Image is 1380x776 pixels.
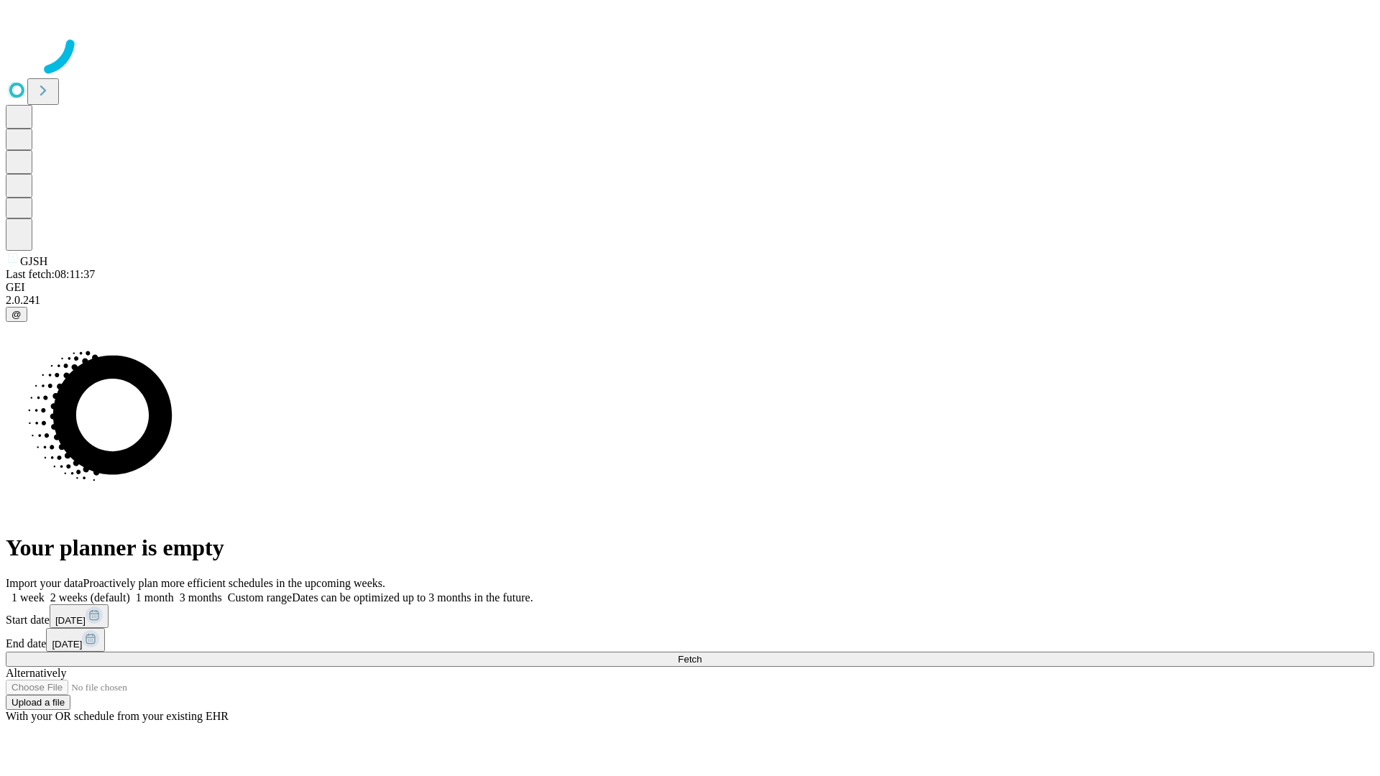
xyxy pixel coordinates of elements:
[6,268,95,280] span: Last fetch: 08:11:37
[6,710,229,722] span: With your OR schedule from your existing EHR
[6,695,70,710] button: Upload a file
[52,639,82,650] span: [DATE]
[228,591,292,604] span: Custom range
[6,294,1374,307] div: 2.0.241
[46,628,105,652] button: [DATE]
[6,667,66,679] span: Alternatively
[6,535,1374,561] h1: Your planner is empty
[50,604,109,628] button: [DATE]
[180,591,222,604] span: 3 months
[20,255,47,267] span: GJSH
[6,577,83,589] span: Import your data
[136,591,174,604] span: 1 month
[678,654,701,665] span: Fetch
[6,281,1374,294] div: GEI
[6,307,27,322] button: @
[50,591,130,604] span: 2 weeks (default)
[11,309,22,320] span: @
[55,615,86,626] span: [DATE]
[83,577,385,589] span: Proactively plan more efficient schedules in the upcoming weeks.
[6,604,1374,628] div: Start date
[11,591,45,604] span: 1 week
[6,652,1374,667] button: Fetch
[292,591,533,604] span: Dates can be optimized up to 3 months in the future.
[6,628,1374,652] div: End date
